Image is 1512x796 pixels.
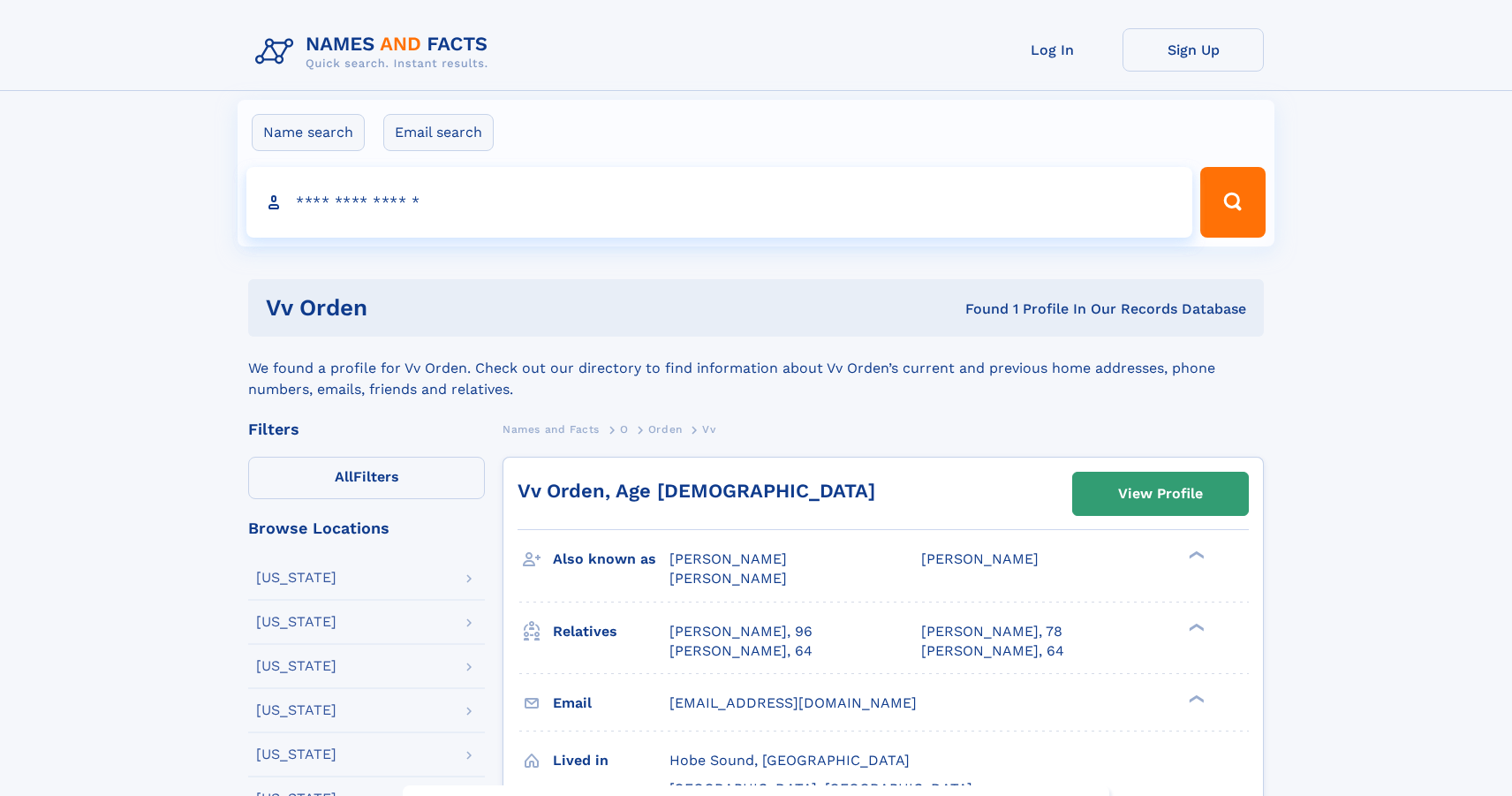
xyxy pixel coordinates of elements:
label: Name search [252,114,365,151]
div: [US_STATE] [256,615,336,629]
div: [US_STATE] [256,571,336,585]
div: ❯ [1184,550,1206,561]
h3: Relatives [553,617,669,647]
div: ❯ [1184,621,1206,633]
label: Email search [383,114,494,151]
input: search input [246,167,1192,238]
h3: Email [553,688,669,718]
a: Orden [648,418,683,440]
span: Vv [702,423,715,436]
div: View Profile [1118,474,1203,514]
span: All [335,468,353,485]
div: [US_STATE] [256,659,336,673]
span: Hobe Sound, [GEOGRAPHIC_DATA] [669,752,910,769]
div: [US_STATE] [256,703,336,717]
div: Filters [248,421,485,437]
a: O [620,418,629,440]
img: Logo Names and Facts [248,28,503,76]
div: Found 1 Profile In Our Records Database [667,299,1247,319]
h3: Also known as [553,544,669,574]
span: [PERSON_NAME] [921,550,1039,567]
h1: Vv Orden [266,297,667,319]
div: [US_STATE] [256,747,336,762]
div: Browse Locations [248,520,485,536]
span: Orden [648,423,683,436]
a: Sign Up [1123,28,1264,72]
a: [PERSON_NAME], 78 [921,622,1062,641]
div: ❯ [1184,693,1206,704]
a: Names and Facts [503,418,600,440]
a: [PERSON_NAME], 64 [669,641,813,661]
a: Vv Orden, Age [DEMOGRAPHIC_DATA] [518,480,875,502]
a: Log In [981,28,1123,72]
button: Search Button [1200,167,1266,238]
span: [PERSON_NAME] [669,550,787,567]
label: Filters [248,457,485,499]
span: O [620,423,629,436]
a: View Profile [1073,473,1248,515]
span: [PERSON_NAME] [669,570,787,587]
h3: Lived in [553,746,669,776]
span: [EMAIL_ADDRESS][DOMAIN_NAME] [669,694,917,711]
div: We found a profile for Vv Orden. Check out our directory to find information about Vv Orden’s cur... [248,337,1264,400]
a: [PERSON_NAME], 96 [669,622,813,641]
a: [PERSON_NAME], 64 [921,641,1064,661]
